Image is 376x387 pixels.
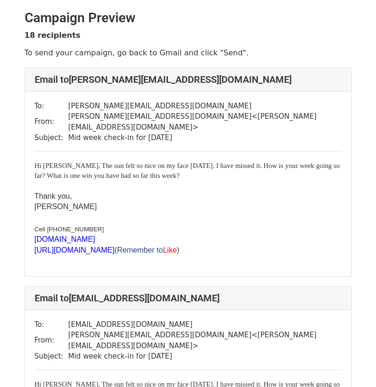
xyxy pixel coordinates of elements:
[35,246,115,255] a: [URL][DOMAIN_NAME]
[35,74,342,85] h4: Email to [PERSON_NAME][EMAIL_ADDRESS][DOMAIN_NAME]
[35,292,342,304] h4: Email to [EMAIL_ADDRESS][DOMAIN_NAME]
[35,101,68,112] td: To:
[68,351,342,362] td: Mid week check-in for [DATE]
[68,330,342,351] td: [PERSON_NAME][EMAIL_ADDRESS][DOMAIN_NAME] < [PERSON_NAME][EMAIL_ADDRESS][DOMAIN_NAME] >
[177,246,179,254] span: )
[25,48,352,58] p: To send your campaign, go back to Gmail and click "Send".
[35,235,95,243] span: [DOMAIN_NAME]
[35,226,104,233] span: Cell [PHONE_NUMBER]
[35,235,95,244] a: [DOMAIN_NAME]
[35,111,68,132] td: From:
[35,132,68,143] td: Subject:
[25,31,81,40] strong: 18 recipients
[35,162,340,179] span: Hi [PERSON_NAME], The sun felt so nice on my face [DATE]. I have missed it. How is your week goin...
[25,10,352,26] h2: Campaign Preview
[35,330,68,351] td: From:
[35,202,97,211] font: [PERSON_NAME]
[35,246,115,254] span: [URL][DOMAIN_NAME]
[68,101,342,112] td: [PERSON_NAME][EMAIL_ADDRESS][DOMAIN_NAME]
[68,132,342,143] td: Mid week check-in for [DATE]
[68,111,342,132] td: [PERSON_NAME][EMAIL_ADDRESS][DOMAIN_NAME] < [PERSON_NAME][EMAIL_ADDRESS][DOMAIN_NAME] >
[35,319,68,330] td: To:
[114,246,163,254] span: (Remember to
[35,192,72,200] font: Thank you,
[163,246,177,254] span: Like
[35,351,68,362] td: Subject:
[68,319,342,330] td: [EMAIL_ADDRESS][DOMAIN_NAME]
